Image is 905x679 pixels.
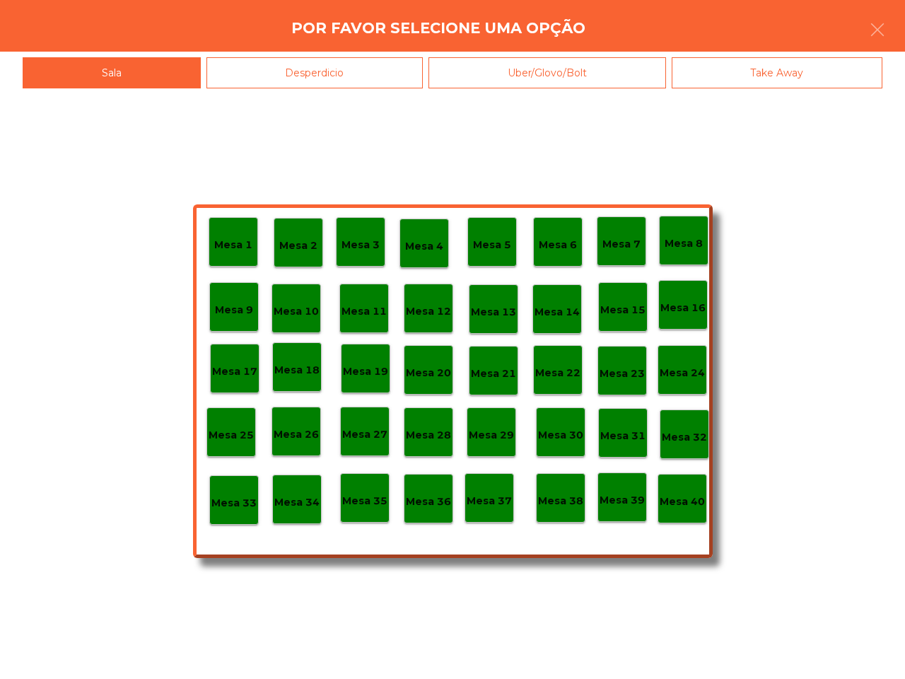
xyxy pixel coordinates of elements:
[538,427,583,443] p: Mesa 30
[660,300,706,316] p: Mesa 16
[660,494,705,510] p: Mesa 40
[535,365,580,381] p: Mesa 22
[291,18,585,39] h4: Por favor selecione uma opção
[406,365,451,381] p: Mesa 20
[406,494,451,510] p: Mesa 36
[467,493,512,509] p: Mesa 37
[209,427,254,443] p: Mesa 25
[535,304,580,320] p: Mesa 14
[473,237,511,253] p: Mesa 5
[215,302,253,318] p: Mesa 9
[342,426,387,443] p: Mesa 27
[600,302,646,318] p: Mesa 15
[206,57,424,89] div: Desperdicio
[602,236,641,253] p: Mesa 7
[343,364,388,380] p: Mesa 19
[274,303,319,320] p: Mesa 10
[469,427,514,443] p: Mesa 29
[471,366,516,382] p: Mesa 21
[662,429,707,446] p: Mesa 32
[672,57,883,89] div: Take Away
[279,238,317,254] p: Mesa 2
[341,303,387,320] p: Mesa 11
[274,362,320,378] p: Mesa 18
[274,426,319,443] p: Mesa 26
[342,493,387,509] p: Mesa 35
[406,427,451,443] p: Mesa 28
[428,57,666,89] div: Uber/Glovo/Bolt
[23,57,201,89] div: Sala
[665,236,703,252] p: Mesa 8
[211,495,257,511] p: Mesa 33
[539,237,577,253] p: Mesa 6
[212,364,257,380] p: Mesa 17
[600,492,645,509] p: Mesa 39
[538,493,583,509] p: Mesa 38
[660,365,705,381] p: Mesa 24
[274,494,320,511] p: Mesa 34
[214,237,252,253] p: Mesa 1
[406,303,451,320] p: Mesa 12
[600,366,645,382] p: Mesa 23
[341,237,380,253] p: Mesa 3
[600,428,646,444] p: Mesa 31
[405,238,443,255] p: Mesa 4
[471,304,516,320] p: Mesa 13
